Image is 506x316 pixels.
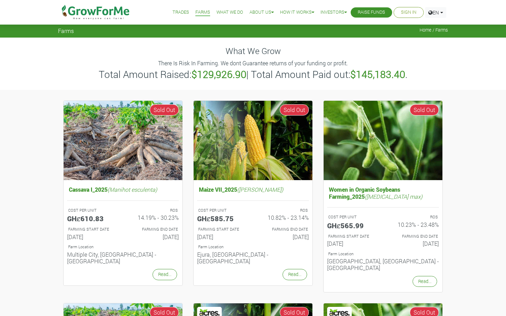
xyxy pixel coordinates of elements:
[420,27,448,33] span: Home / Farms
[64,101,182,180] img: growforme image
[198,226,247,232] p: FARMING START DATE
[388,240,439,247] h6: [DATE]
[108,186,157,193] i: (Manihot esculenta)
[389,214,438,220] p: ROS
[197,251,309,264] h6: Ejura, [GEOGRAPHIC_DATA] - [GEOGRAPHIC_DATA]
[327,258,439,271] h6: [GEOGRAPHIC_DATA], [GEOGRAPHIC_DATA] - [GEOGRAPHIC_DATA]
[173,9,189,16] a: Trades
[59,59,447,67] p: There Is Risk In Farming. We dont Guarantee returns of your funding or profit.
[192,68,246,81] b: $129,926.90
[249,9,274,16] a: About Us
[197,214,248,223] h5: GHȼ585.75
[198,208,247,213] p: COST PER UNIT
[280,104,309,116] span: Sold Out
[129,226,178,232] p: FARMING END DATE
[216,9,243,16] a: What We Do
[58,27,74,34] span: Farms
[410,104,439,116] span: Sold Out
[328,251,438,257] p: Location of Farm
[150,104,179,116] span: Sold Out
[401,9,416,16] a: Sign In
[365,193,422,200] i: ([MEDICAL_DATA] max)
[328,233,377,239] p: FARMING START DATE
[280,9,314,16] a: How it Works
[258,233,309,240] h6: [DATE]
[324,101,442,180] img: growforme image
[128,233,179,240] h6: [DATE]
[358,9,385,16] a: Raise Funds
[195,9,210,16] a: Farms
[197,184,309,195] h5: Maize VII_2025
[68,226,117,232] p: FARMING START DATE
[198,244,308,250] p: Location of Farm
[67,214,118,223] h5: GHȼ610.83
[58,46,448,56] h4: What We Grow
[283,269,307,280] a: Read...
[327,221,378,230] h5: GHȼ565.99
[259,226,308,232] p: FARMING END DATE
[258,214,309,221] h6: 10.82% - 23.14%
[194,101,312,180] img: growforme image
[68,208,117,213] p: COST PER UNIT
[327,240,378,247] h6: [DATE]
[68,244,178,250] p: Location of Farm
[197,233,248,240] h6: [DATE]
[259,208,308,213] p: ROS
[320,9,347,16] a: Investors
[67,251,179,264] h6: Multiple City, [GEOGRAPHIC_DATA] - [GEOGRAPHIC_DATA]
[350,68,405,81] b: $145,183.40
[237,186,283,193] i: ([PERSON_NAME])
[389,233,438,239] p: FARMING END DATE
[388,221,439,228] h6: 10.23% - 23.48%
[413,276,437,287] a: Read...
[425,7,446,18] a: EN
[128,214,179,221] h6: 14.19% - 30.23%
[67,184,179,195] h5: Cassava I_2025
[67,233,118,240] h6: [DATE]
[59,68,447,80] h3: Total Amount Raised: | Total Amount Paid out: .
[153,269,177,280] a: Read...
[328,214,377,220] p: COST PER UNIT
[327,184,439,201] h5: Women in Organic Soybeans Farming_2025
[129,208,178,213] p: ROS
